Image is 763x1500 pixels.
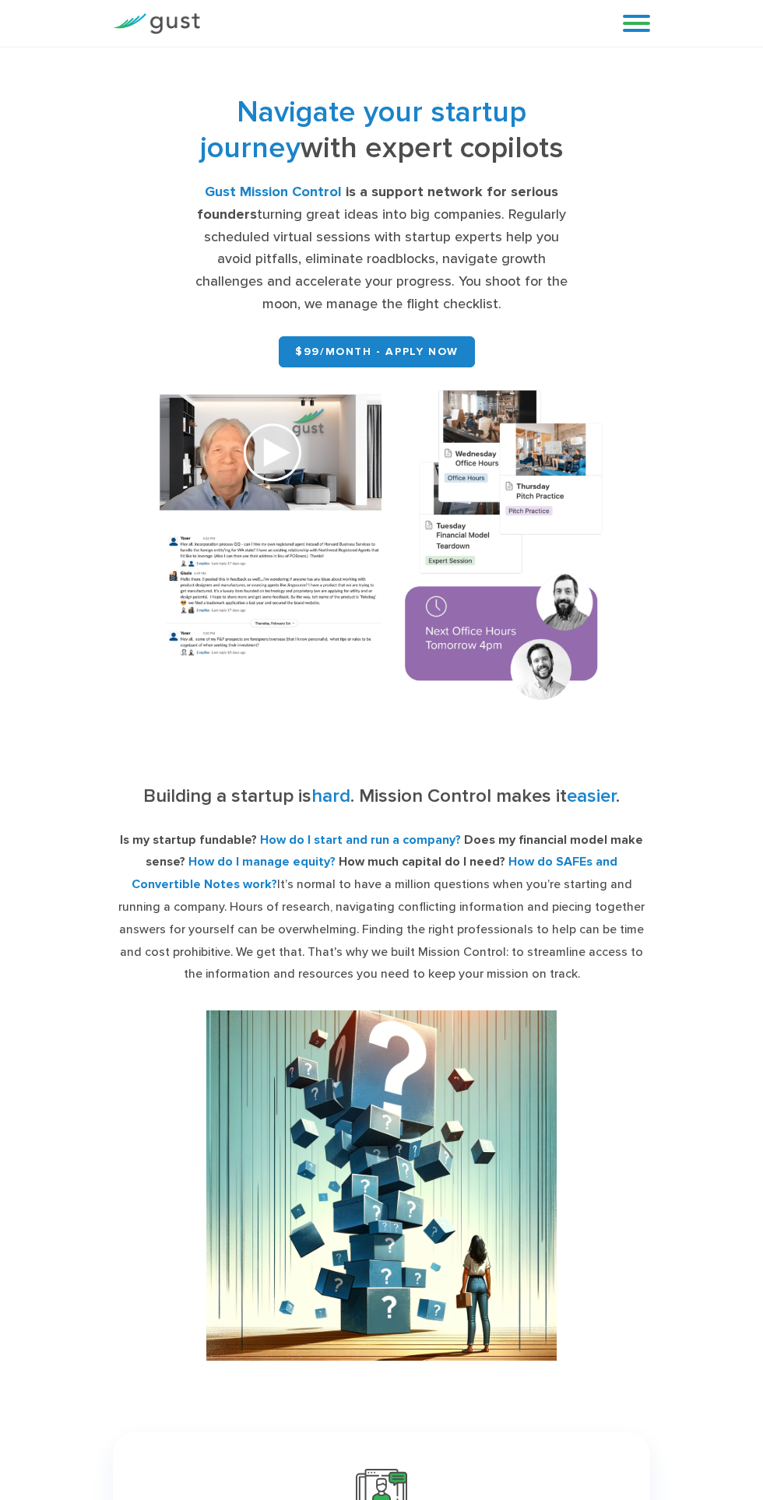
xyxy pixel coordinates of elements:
[197,184,558,223] strong: is a support network for serious founders
[339,854,505,869] strong: How much capital do I need?
[567,785,616,807] span: easier
[185,94,578,166] h1: with expert copilots
[200,94,527,166] span: Navigate your startup journey
[113,785,650,818] h3: Building a startup is . Mission Control makes it .
[206,1010,557,1361] img: Startup founder feeling the pressure of a big stack of unknowns
[260,832,461,848] strong: How do I start and run a company?
[185,181,578,316] div: turning great ideas into big companies. Regularly scheduled virtual sessions with startup experts...
[136,372,627,722] img: Composition of calendar events, a video call presentation, and chat rooms
[113,829,650,986] p: It’s normal to have a million questions when you’re starting and running a company. Hours of rese...
[205,184,342,200] strong: Gust Mission Control
[279,336,475,367] a: $99/month - APPLY NOW
[311,785,350,807] span: hard
[120,832,257,848] strong: Is my startup fundable?
[113,13,200,34] img: Gust Logo
[188,854,336,869] strong: How do I manage equity?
